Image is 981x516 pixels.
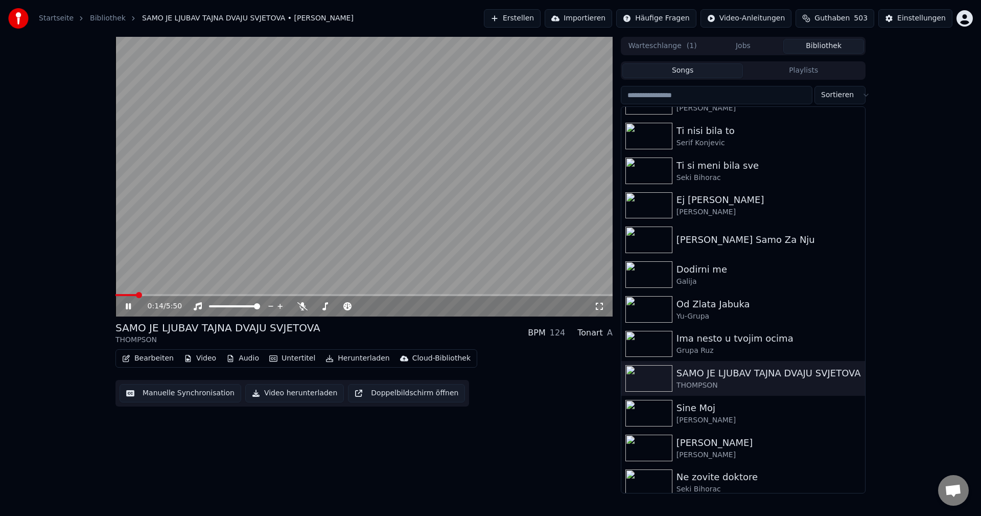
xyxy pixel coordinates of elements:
div: THOMPSON [115,335,320,345]
div: 124 [550,327,566,339]
button: Playlists [743,63,864,78]
div: Ti si meni bila sve [676,159,861,173]
div: SAMO JE LJUBAV TAJNA DVAJU SVJETOVA [676,366,861,380]
button: Warteschlange [622,39,703,54]
div: SAMO JE LJUBAV TAJNA DVAJU SVJETOVA [115,321,320,335]
div: Ej [PERSON_NAME] [676,193,861,207]
span: Sortieren [821,90,854,100]
img: youka [8,8,29,29]
div: [PERSON_NAME] [676,103,861,114]
div: / [148,301,172,311]
div: Seki Bihorac [676,173,861,183]
div: Od Zlata Jabuka [676,297,861,311]
button: Video herunterladen [245,384,344,402]
div: A [607,327,613,339]
button: Video-Anleitungen [700,9,792,28]
button: Video [180,351,220,366]
button: Jobs [703,39,784,54]
div: [PERSON_NAME] Samo Za Nju [676,233,861,247]
span: 0:14 [148,301,163,311]
span: 5:50 [166,301,182,311]
div: [PERSON_NAME] [676,450,861,460]
span: ( 1 ) [687,41,697,51]
div: Ima nesto u tvojim ocima [676,331,861,346]
div: Yu-Grupa [676,311,861,322]
div: Chat öffnen [938,475,969,506]
div: Ne zovite doktore [676,470,861,484]
nav: breadcrumb [39,13,354,24]
button: Untertitel [265,351,319,366]
button: Häufige Fragen [616,9,696,28]
div: THOMPSON [676,380,861,391]
div: Tonart [577,327,603,339]
button: Guthaben503 [796,9,874,28]
span: Guthaben [814,13,850,24]
div: Seki Bihorac [676,484,861,495]
button: Manuelle Synchronisation [120,384,241,402]
a: Startseite [39,13,74,24]
div: Ti nisi bila to [676,124,861,138]
div: Grupa Ruz [676,346,861,356]
div: Dodirni me [676,262,861,277]
div: Sine Moj [676,401,861,415]
div: BPM [528,327,545,339]
button: Erstellen [484,9,541,28]
div: Einstellungen [897,13,946,24]
button: Bibliothek [783,39,864,54]
a: Bibliothek [90,13,126,24]
button: Herunterladen [321,351,393,366]
div: Cloud-Bibliothek [412,353,471,364]
span: 503 [854,13,868,24]
span: SAMO JE LJUBAV TAJNA DVAJU SVJETOVA • [PERSON_NAME] [142,13,354,24]
button: Importieren [545,9,612,28]
button: Einstellungen [878,9,952,28]
button: Songs [622,63,743,78]
button: Bearbeiten [118,351,178,366]
div: [PERSON_NAME] [676,207,861,217]
button: Doppelbildschirm öffnen [348,384,465,402]
div: [PERSON_NAME] [676,415,861,425]
div: Serif Konjevic [676,138,861,148]
button: Audio [222,351,263,366]
div: Galija [676,277,861,287]
div: [PERSON_NAME] [676,436,861,450]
